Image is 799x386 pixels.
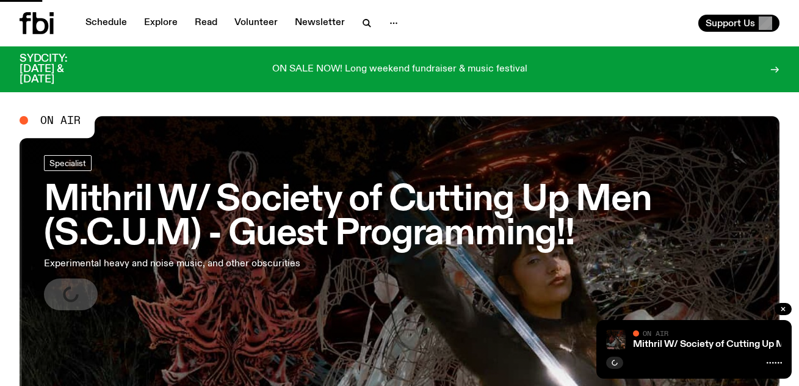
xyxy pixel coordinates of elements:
[643,329,668,337] span: On Air
[227,15,285,32] a: Volunteer
[40,115,81,126] span: On Air
[78,15,134,32] a: Schedule
[187,15,225,32] a: Read
[698,15,779,32] button: Support Us
[44,183,755,252] h3: Mithril W/ Society of Cutting Up Men (S.C.U.M) - Guest Programming!!
[706,18,755,29] span: Support Us
[287,15,352,32] a: Newsletter
[272,64,527,75] p: ON SALE NOW! Long weekend fundraiser & music festival
[44,155,755,310] a: Mithril W/ Society of Cutting Up Men (S.C.U.M) - Guest Programming!!Experimental heavy and noise ...
[44,257,356,271] p: Experimental heavy and noise music, and other obscurities
[49,158,86,167] span: Specialist
[44,155,92,171] a: Specialist
[20,54,98,85] h3: SYDCITY: [DATE] & [DATE]
[137,15,185,32] a: Explore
